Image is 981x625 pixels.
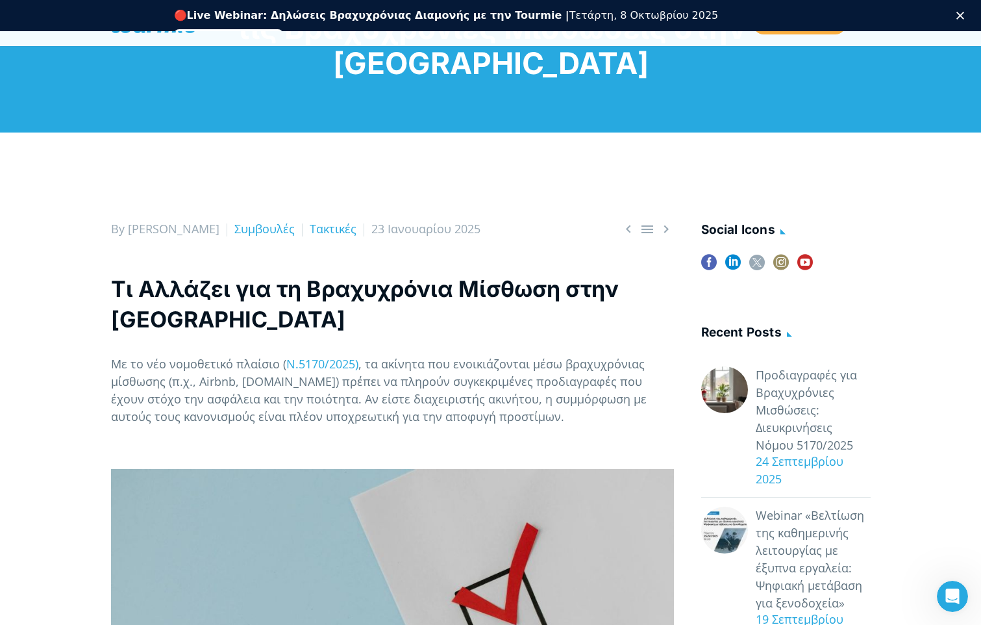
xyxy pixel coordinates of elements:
[111,275,619,333] b: Τι Αλλάζει για τη Βραχυχρόνια Μίσθωση στην [GEOGRAPHIC_DATA]
[111,356,647,424] span: , τα ακίνητα που ενοικιάζονται μέσω βραχυχρόνιας μίσθωσης (π.χ., Airbnb, [DOMAIN_NAME]) πρέπει να...
[937,581,968,612] iframe: Intercom live chat
[310,221,356,236] a: Τακτικές
[797,255,813,279] a: youtube
[725,255,741,279] a: linkedin
[701,255,717,279] a: facebook
[174,9,719,22] div: 🔴 Τετάρτη, 8 Οκτωβρίου 2025
[956,12,969,19] div: Κλείσιμο
[748,453,871,488] div: 24 Σεπτεμβρίου 2025
[111,221,219,236] span: By [PERSON_NAME]
[756,366,871,454] a: Προδιαγραφές για Βραχυχρόνιες Μισθώσεις: Διευκρινήσεις Νόμου 5170/2025
[640,221,655,237] a: 
[756,507,871,612] a: Webinar «Βελτίωση της καθημερινής λειτουργίας με έξυπνα εργαλεία: Ψηφιακή μετάβαση για ξενοδοχεία»
[234,221,295,236] a: Συμβουλές
[749,255,765,279] a: twitter
[187,9,569,21] b: Live Webinar: Δηλώσεις Βραχυχρόνιας Διαμονής με την Tourmie |
[621,221,636,237] span: Previous post
[174,29,284,45] a: Εγγραφείτε δωρεάν
[658,221,674,237] span: Next post
[701,323,871,344] h4: Recent posts
[371,221,480,236] span: 23 Ιανουαρίου 2025
[286,356,358,372] a: Ν.5170/2025)
[701,220,871,242] h4: social icons
[111,356,286,372] span: Με το νέο νομοθετικό πλαίσιο (
[621,221,636,237] a: 
[658,221,674,237] a: 
[773,255,789,279] a: instagram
